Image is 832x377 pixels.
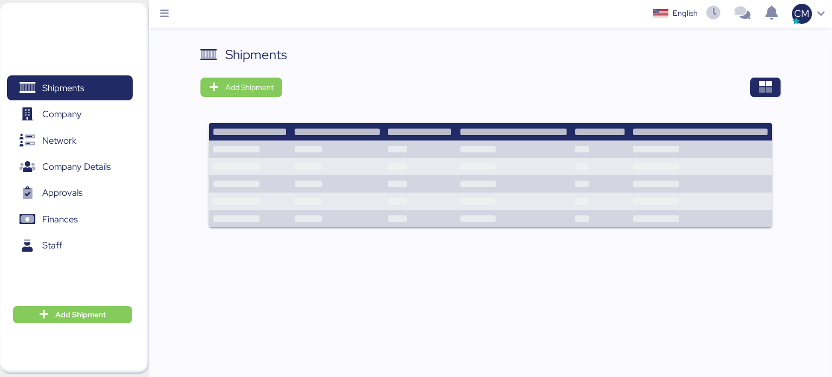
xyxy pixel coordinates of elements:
a: Staff [7,233,133,258]
a: Network [7,128,133,153]
span: Staff [42,238,62,253]
a: Company Details [7,155,133,180]
a: Finances [7,207,133,232]
button: Menu [155,5,174,23]
a: Approvals [7,181,133,206]
span: Network [42,133,76,149]
span: Approvals [42,185,82,201]
span: Add Shipment [225,81,274,94]
span: Company [42,106,82,122]
span: Add Shipment [55,308,106,321]
button: Add Shipment [13,306,132,323]
span: Company Details [42,159,110,175]
a: Shipments [7,75,133,100]
span: Finances [42,212,77,227]
div: Shipments [225,45,287,65]
a: Company [7,102,133,127]
span: CM [794,7,809,21]
div: English [673,8,698,19]
button: Add Shipment [200,78,282,97]
span: Shipments [42,80,84,96]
